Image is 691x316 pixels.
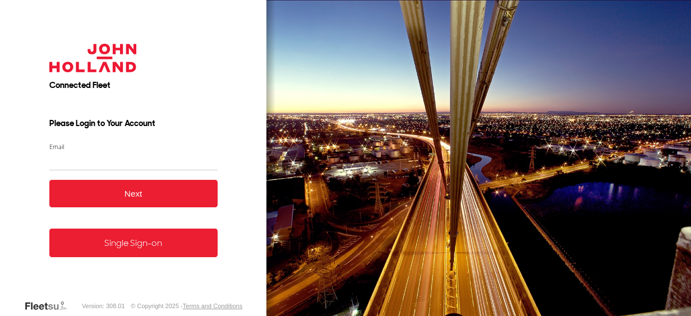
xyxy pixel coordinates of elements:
div: © Copyright 2025 - [131,303,242,309]
label: Email [49,142,218,151]
button: Next [49,180,218,207]
a: Visit our Website [24,300,76,312]
h2: Connected Fleet [49,80,218,91]
div: Version: 308.01 [82,303,125,309]
img: John Holland [49,44,137,72]
a: Terms and Conditions [183,303,242,309]
a: Single Sign-on [49,229,218,257]
h3: Please Login to Your Account [49,118,218,129]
